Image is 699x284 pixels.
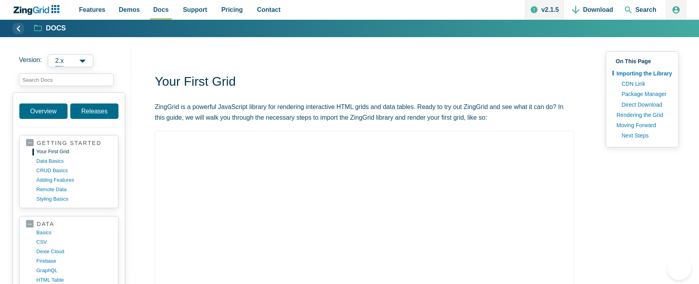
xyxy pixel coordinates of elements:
p: ZingGrid is a powerful JavaScript library for rendering interactive HTML grids and data tables. R... [155,102,574,123]
a: Releases [70,103,118,119]
a: CSV [36,237,112,247]
a: Next Steps [618,130,672,141]
a: Rendering the Grid [613,110,672,120]
span: Version: [19,55,42,67]
a: dexie cloud [36,247,112,256]
h1: Your First Grid [155,73,574,91]
label: Versions [19,55,125,67]
iframe: Toggle Customer Support [667,256,691,280]
input: search input [19,73,114,86]
span: Pricing [222,4,243,15]
a: styling basics [36,194,112,204]
a: CDN Link [618,79,672,89]
a: Docs [34,24,66,33]
span: Contact [257,4,281,15]
a: Direct Download [618,100,672,110]
a: GraphQL [36,266,112,275]
a: Importing the Library [613,68,672,79]
a: basics [36,228,112,237]
a: your first grid [36,147,112,156]
span: Docs [153,4,169,15]
a: Overview [19,103,68,119]
a: data basics [36,156,112,166]
a: Package Manager [618,89,672,99]
a: getting started [26,139,112,147]
span: Demos [119,4,140,15]
a: CRUD basics [36,166,112,175]
a: adding features [36,175,112,185]
a: data [26,220,112,228]
a: Moving Forward [613,120,672,130]
a: remote data [36,185,112,194]
span: Features [79,4,105,15]
strong: Docs [46,25,66,32]
span: Support [183,4,207,15]
a: firebase [36,256,112,266]
a: ZingChart Logo. Click to return to the homepage [13,5,64,15]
